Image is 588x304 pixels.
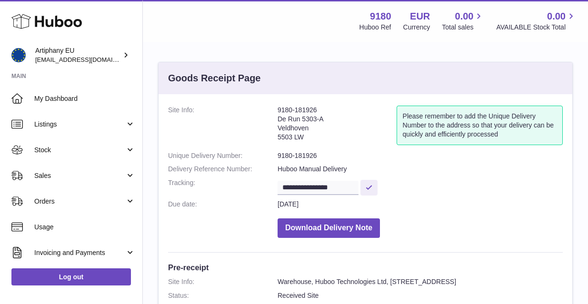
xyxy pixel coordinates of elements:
a: Log out [11,268,131,285]
span: Listings [34,120,125,129]
dd: Received Site [278,291,563,300]
h3: Pre-receipt [168,262,563,273]
strong: EUR [410,10,430,23]
dt: Delivery Reference Number: [168,165,278,174]
dd: Warehouse, Huboo Technologies Ltd, [STREET_ADDRESS] [278,277,563,286]
div: Artiphany EU [35,46,121,64]
div: Currency [403,23,430,32]
span: Orders [34,197,125,206]
dt: Due date: [168,200,278,209]
span: Usage [34,223,135,232]
dd: Huboo Manual Delivery [278,165,563,174]
div: Huboo Ref [359,23,391,32]
span: Total sales [442,23,484,32]
dd: 9180-181926 [278,151,563,160]
dt: Status: [168,291,278,300]
span: [EMAIL_ADDRESS][DOMAIN_NAME] [35,56,140,63]
span: Invoicing and Payments [34,248,125,257]
span: 0.00 [455,10,474,23]
a: 0.00 Total sales [442,10,484,32]
strong: 9180 [370,10,391,23]
img: artiphany@artiphany.eu [11,48,26,62]
address: 9180-181926 De Run 5303-A Veldhoven 5503 LW [278,106,397,147]
span: Sales [34,171,125,180]
span: Stock [34,146,125,155]
dd: [DATE] [278,200,563,209]
dt: Site Info: [168,106,278,147]
span: My Dashboard [34,94,135,103]
span: AVAILABLE Stock Total [496,23,577,32]
dt: Unique Delivery Number: [168,151,278,160]
dt: Site Info: [168,277,278,286]
span: 0.00 [547,10,566,23]
h3: Goods Receipt Page [168,72,261,85]
div: Please remember to add the Unique Delivery Number to the address so that your delivery can be qui... [397,106,563,145]
a: 0.00 AVAILABLE Stock Total [496,10,577,32]
dt: Tracking: [168,178,278,195]
button: Download Delivery Note [278,218,380,238]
